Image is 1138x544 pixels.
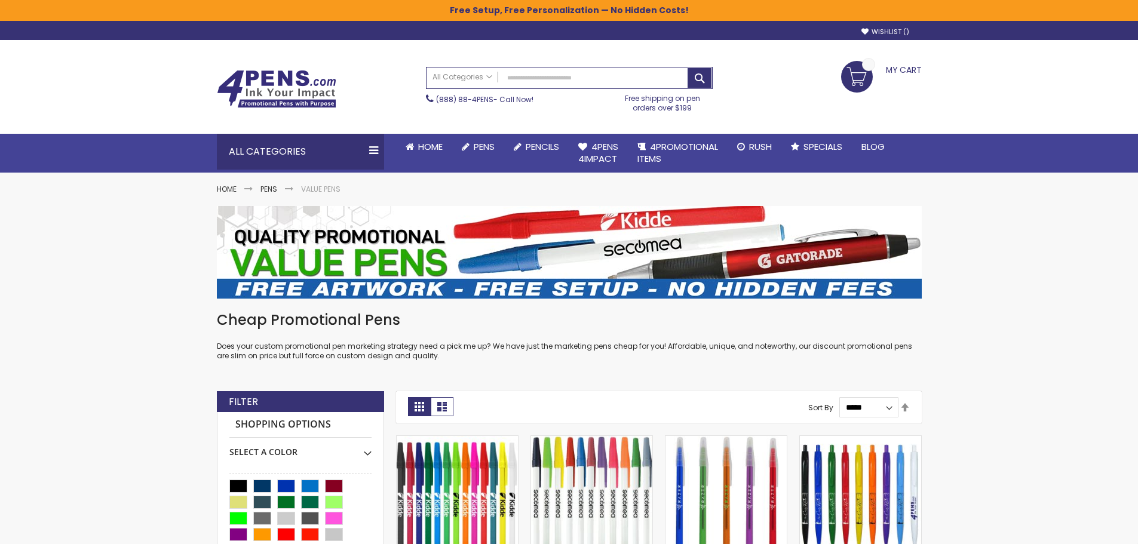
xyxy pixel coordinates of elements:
h1: Cheap Promotional Pens [217,311,922,330]
span: Pencils [526,140,559,153]
label: Sort By [808,402,833,412]
a: Specials [781,134,852,160]
a: Rush [728,134,781,160]
a: 4Pens4impact [569,134,628,173]
img: Value Pens [217,206,922,299]
a: All Categories [427,67,498,87]
a: Pens [260,184,277,194]
span: Pens [474,140,495,153]
img: 4Pens Custom Pens and Promotional Products [217,70,336,108]
a: Belfast Value Stick Pen [531,435,652,445]
div: Free shipping on pen orders over $199 [612,89,713,113]
span: Home [418,140,443,153]
div: All Categories [217,134,384,170]
a: Custom Cambria Plastic Retractable Ballpoint Pen - Monochromatic Body Color [800,435,921,445]
strong: Shopping Options [229,412,372,438]
strong: Grid [408,397,431,416]
a: 4PROMOTIONALITEMS [628,134,728,173]
strong: Filter [229,395,258,408]
span: Rush [749,140,772,153]
span: 4Pens 4impact [578,140,618,165]
span: 4PROMOTIONAL ITEMS [637,140,718,165]
a: Home [396,134,452,160]
a: Belfast Translucent Value Stick Pen [665,435,787,445]
a: Blog [852,134,894,160]
a: Home [217,184,237,194]
strong: Value Pens [301,184,341,194]
span: Specials [803,140,842,153]
span: All Categories [432,72,492,82]
div: Select A Color [229,438,372,458]
a: Pens [452,134,504,160]
span: - Call Now! [436,94,533,105]
div: Does your custom promotional pen marketing strategy need a pick me up? We have just the marketing... [217,311,922,361]
a: Belfast B Value Stick Pen [397,435,518,445]
a: (888) 88-4PENS [436,94,493,105]
a: Pencils [504,134,569,160]
a: Wishlist [861,27,909,36]
span: Blog [861,140,885,153]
